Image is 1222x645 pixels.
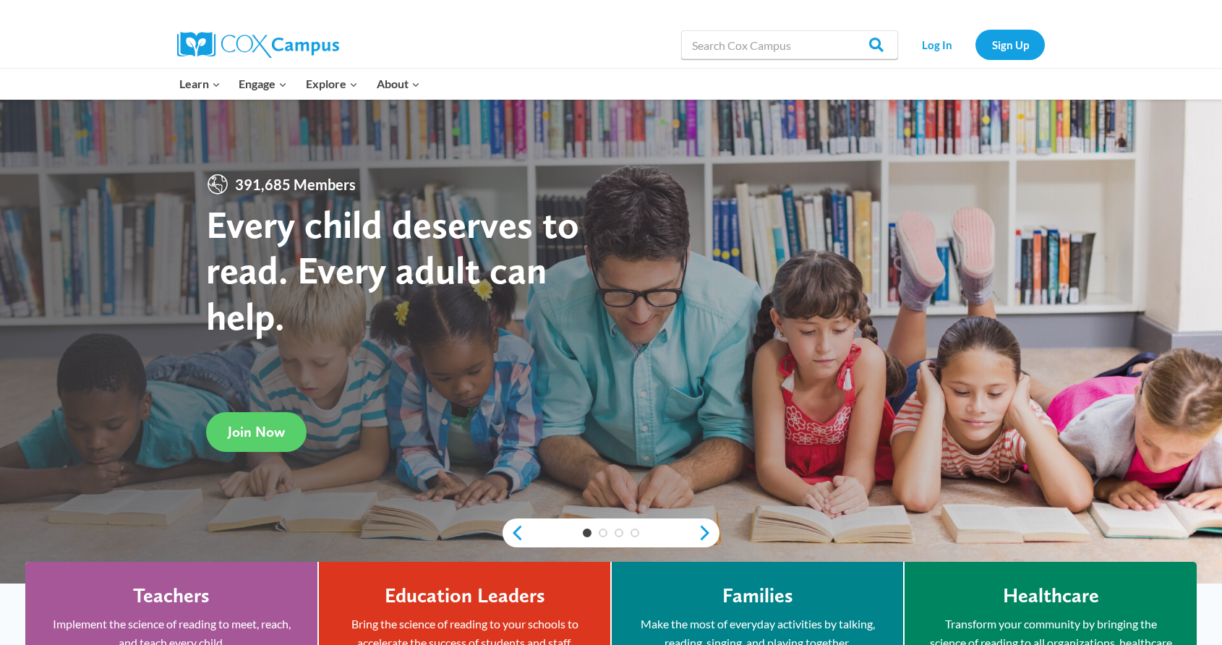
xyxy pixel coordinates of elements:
span: About [377,74,420,93]
input: Search Cox Campus [681,30,898,59]
div: content slider buttons [503,518,719,547]
span: Learn [179,74,221,93]
a: Log In [905,30,968,59]
a: next [698,524,719,542]
a: 3 [615,529,623,537]
nav: Secondary Navigation [905,30,1045,59]
a: Join Now [206,412,307,452]
a: 1 [583,529,591,537]
h4: Healthcare [1003,584,1099,608]
span: Engage [239,74,287,93]
strong: Every child deserves to read. Every adult can help. [206,201,579,339]
nav: Primary Navigation [170,69,429,99]
span: 391,685 Members [229,173,362,196]
img: Cox Campus [177,32,339,58]
span: Explore [306,74,358,93]
h4: Education Leaders [385,584,545,608]
a: Sign Up [975,30,1045,59]
a: 4 [631,529,639,537]
a: 2 [599,529,607,537]
span: Join Now [228,423,285,440]
h4: Families [722,584,793,608]
h4: Teachers [133,584,210,608]
a: previous [503,524,524,542]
